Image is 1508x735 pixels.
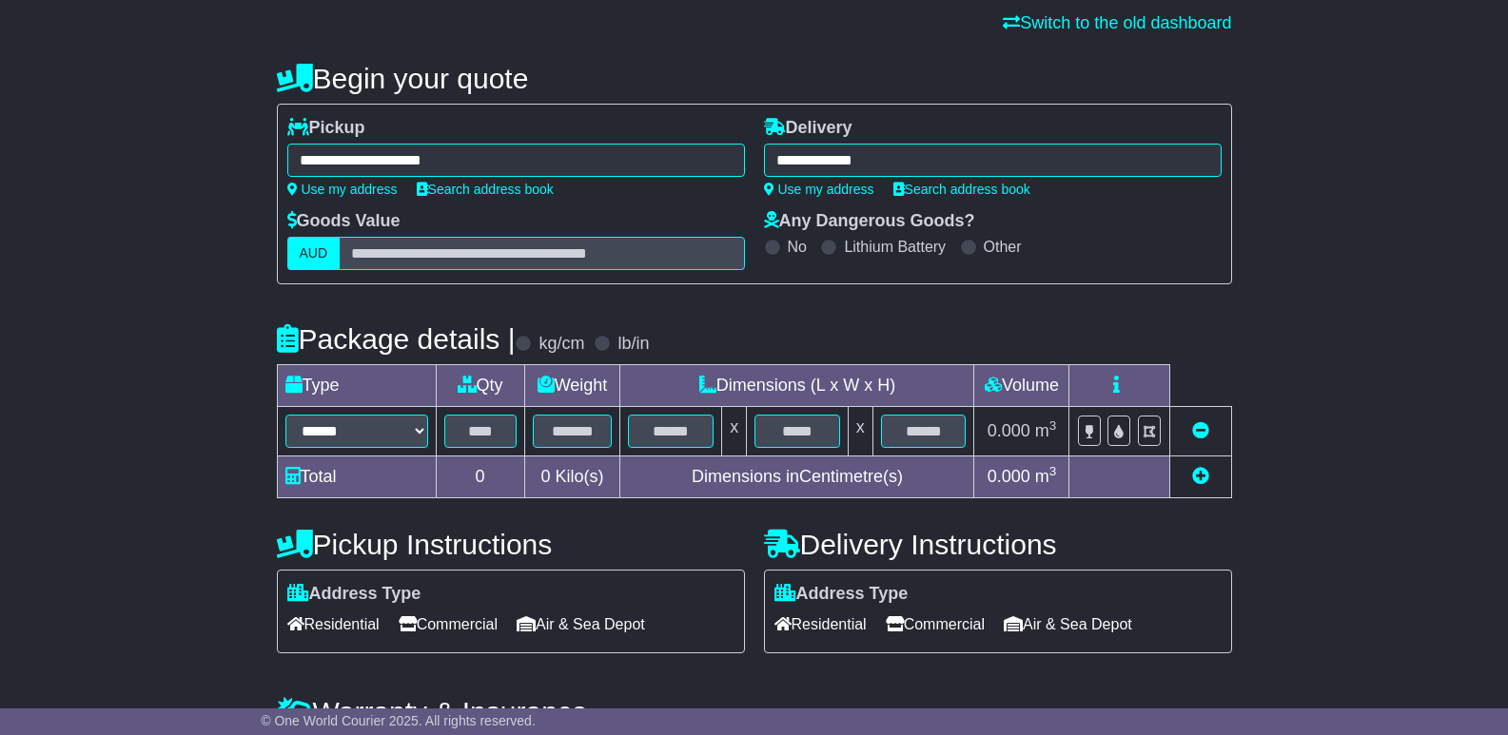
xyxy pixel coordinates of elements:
label: Address Type [774,584,909,605]
td: Kilo(s) [524,456,620,498]
span: 0.000 [988,467,1030,486]
label: Other [984,238,1022,256]
h4: Delivery Instructions [764,529,1232,560]
a: Switch to the old dashboard [1003,13,1231,32]
label: Goods Value [287,211,401,232]
a: Use my address [764,182,874,197]
td: Dimensions (L x W x H) [620,365,974,407]
label: AUD [287,237,341,270]
h4: Pickup Instructions [277,529,745,560]
label: Delivery [764,118,852,139]
span: m [1035,421,1057,440]
span: 0.000 [988,421,1030,440]
td: 0 [436,456,524,498]
td: Dimensions in Centimetre(s) [620,456,974,498]
h4: Warranty & Insurance [277,696,1232,727]
span: Air & Sea Depot [517,609,645,639]
a: Add new item [1192,467,1209,486]
td: Volume [974,365,1069,407]
sup: 3 [1049,464,1057,478]
label: Lithium Battery [844,238,946,256]
span: Commercial [886,609,985,639]
a: Search address book [893,182,1030,197]
td: x [722,407,747,456]
td: x [848,407,872,456]
td: Type [277,365,436,407]
h4: Package details | [277,323,516,355]
span: m [1035,467,1057,486]
a: Remove this item [1192,421,1209,440]
td: Weight [524,365,620,407]
label: No [788,238,807,256]
span: Residential [287,609,380,639]
sup: 3 [1049,418,1057,433]
td: Qty [436,365,524,407]
label: kg/cm [539,334,584,355]
span: © One World Courier 2025. All rights reserved. [261,713,536,728]
span: Air & Sea Depot [1004,609,1132,639]
span: Commercial [399,609,498,639]
a: Search address book [417,182,554,197]
label: Any Dangerous Goods? [764,211,975,232]
label: lb/in [617,334,649,355]
label: Pickup [287,118,365,139]
td: Total [277,456,436,498]
h4: Begin your quote [277,63,1232,94]
label: Address Type [287,584,421,605]
span: 0 [540,467,550,486]
span: Residential [774,609,867,639]
a: Use my address [287,182,398,197]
